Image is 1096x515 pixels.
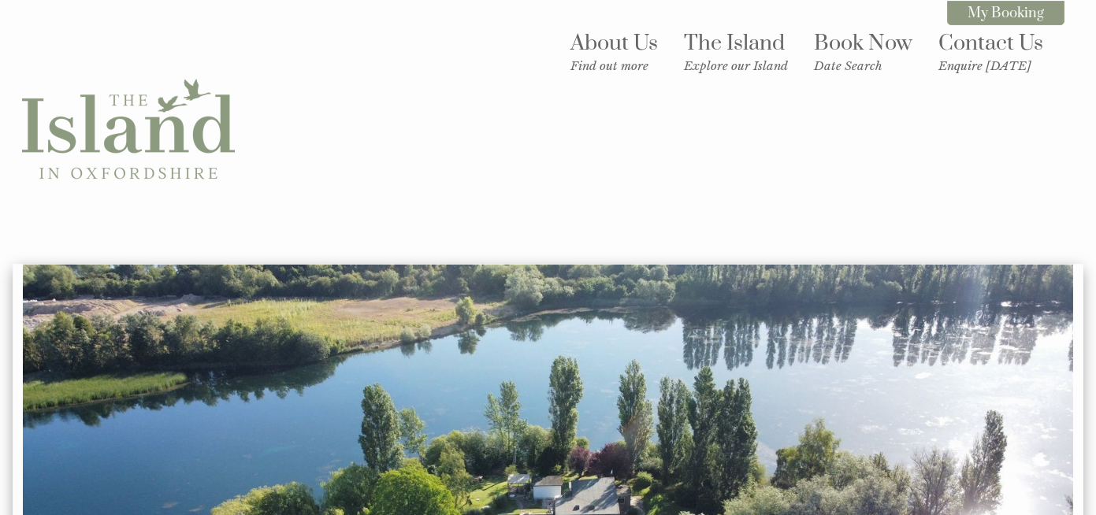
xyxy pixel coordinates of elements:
[22,24,235,236] img: The Island in Oxfordshire
[814,30,912,73] a: Book NowDate Search
[814,58,912,73] small: Date Search
[938,58,1043,73] small: Enquire [DATE]
[684,30,788,73] a: The IslandExplore our Island
[947,1,1064,25] a: My Booking
[684,58,788,73] small: Explore our Island
[570,30,658,73] a: About UsFind out more
[938,30,1043,73] a: Contact UsEnquire [DATE]
[570,58,658,73] small: Find out more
